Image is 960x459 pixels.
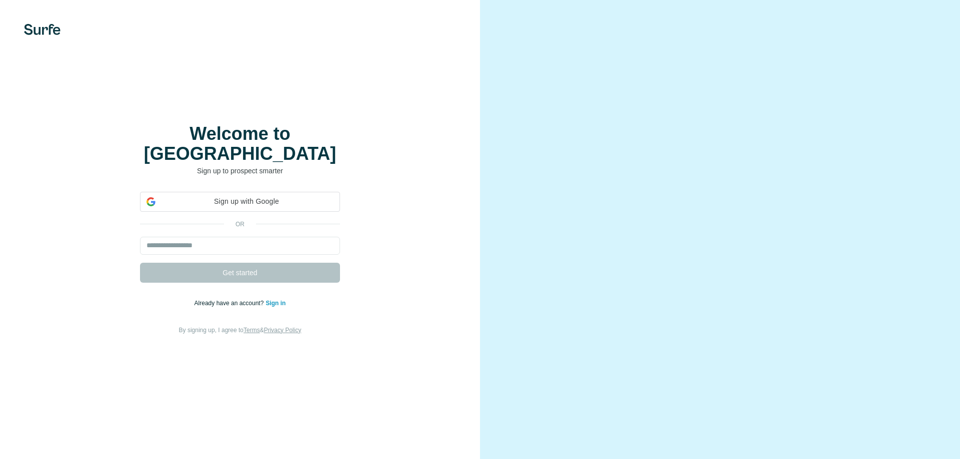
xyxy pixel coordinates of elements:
a: Terms [243,327,260,334]
span: By signing up, I agree to & [179,327,301,334]
p: or [224,220,256,229]
p: Sign up to prospect smarter [140,166,340,176]
img: Surfe's logo [24,24,60,35]
div: Sign up with Google [140,192,340,212]
a: Privacy Policy [264,327,301,334]
a: Sign in [265,300,285,307]
span: Already have an account? [194,300,266,307]
h1: Welcome to [GEOGRAPHIC_DATA] [140,124,340,164]
span: Sign up with Google [159,196,333,207]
